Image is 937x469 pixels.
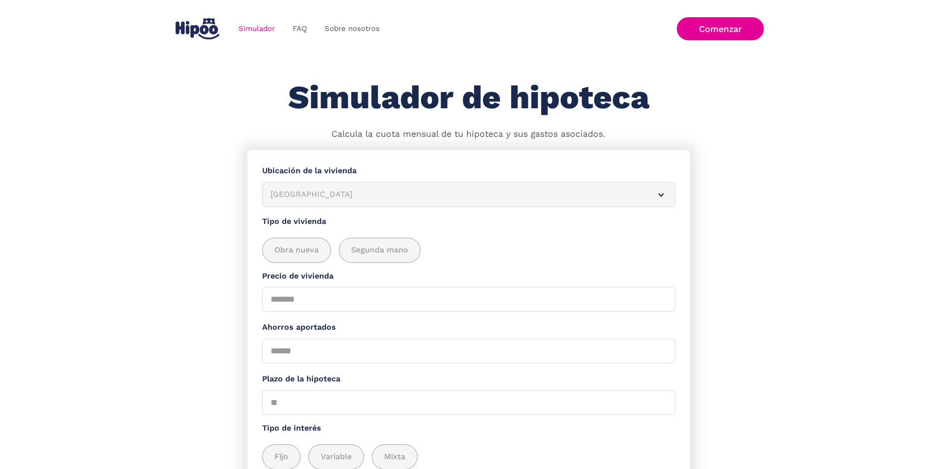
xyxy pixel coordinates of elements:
div: [GEOGRAPHIC_DATA] [271,188,643,201]
div: add_description_here [262,238,675,263]
p: Calcula la cuota mensual de tu hipoteca y sus gastos asociados. [332,128,605,141]
span: Obra nueva [274,244,319,256]
a: FAQ [284,19,316,38]
span: Fijo [274,451,288,463]
h1: Simulador de hipoteca [288,80,649,116]
article: [GEOGRAPHIC_DATA] [262,182,675,207]
a: Sobre nosotros [316,19,389,38]
a: Simulador [230,19,284,38]
span: Segunda mano [351,244,408,256]
a: Comenzar [677,17,764,40]
a: home [174,14,222,43]
label: Tipo de interés [262,422,675,435]
label: Ahorros aportados [262,321,675,334]
label: Plazo de la hipoteca [262,373,675,385]
label: Ubicación de la vivienda [262,165,675,177]
label: Precio de vivienda [262,270,675,282]
span: Variable [321,451,352,463]
label: Tipo de vivienda [262,216,675,228]
span: Mixta [384,451,405,463]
